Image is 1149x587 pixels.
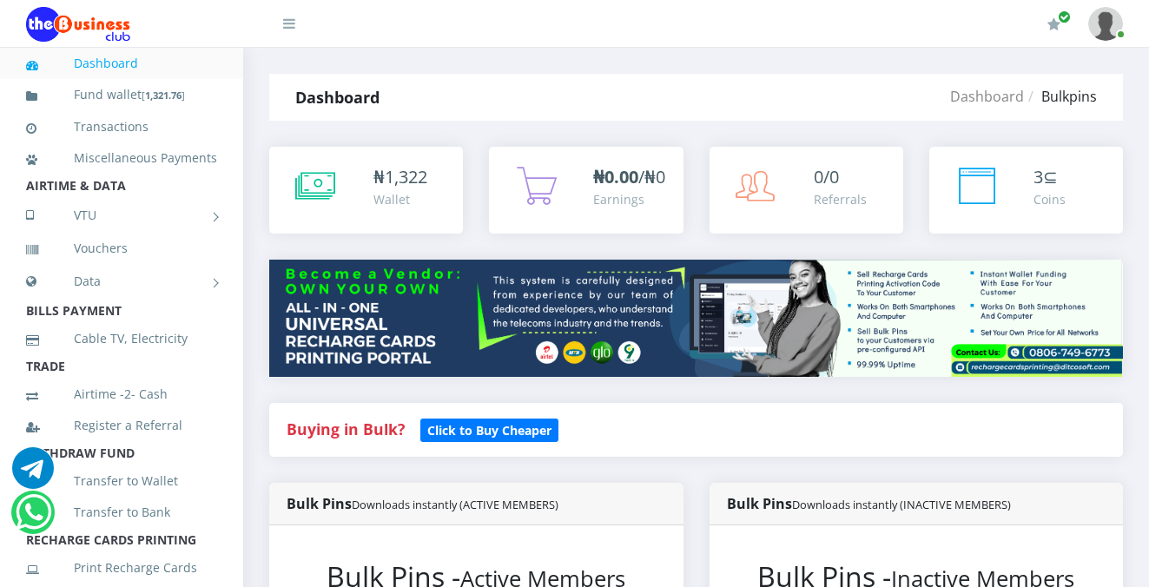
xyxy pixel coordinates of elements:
a: Register a Referral [26,406,217,445]
img: Logo [26,7,130,42]
span: 3 [1033,165,1043,188]
a: Chat for support [12,460,54,489]
b: ₦0.00 [593,165,638,188]
span: 1,322 [385,165,427,188]
b: Click to Buy Cheaper [427,422,551,439]
a: ₦1,322 Wallet [269,147,463,234]
a: VTU [26,194,217,237]
div: Coins [1033,190,1066,208]
span: Renew/Upgrade Subscription [1058,10,1071,23]
a: Data [26,260,217,303]
small: Downloads instantly (INACTIVE MEMBERS) [792,497,1011,512]
div: ₦ [373,164,427,190]
small: [ ] [142,89,185,102]
strong: Dashboard [295,87,380,108]
a: Transfer to Wallet [26,461,217,501]
a: Miscellaneous Payments [26,138,217,178]
a: Click to Buy Cheaper [420,419,558,439]
a: Chat for support [16,505,51,533]
img: User [1088,7,1123,41]
a: ₦0.00/₦0 Earnings [489,147,683,234]
div: Wallet [373,190,427,208]
i: Renew/Upgrade Subscription [1047,17,1060,31]
li: Bulkpins [1024,86,1097,107]
a: 0/0 Referrals [710,147,903,234]
span: /₦0 [593,165,665,188]
div: Referrals [814,190,867,208]
a: Dashboard [950,87,1024,106]
a: Vouchers [26,228,217,268]
strong: Bulk Pins [287,494,558,513]
a: Dashboard [26,43,217,83]
strong: Buying in Bulk? [287,419,405,439]
img: multitenant_rcp.png [269,260,1123,377]
a: Cable TV, Electricity [26,319,217,359]
span: 0/0 [814,165,839,188]
a: Transfer to Bank [26,492,217,532]
b: 1,321.76 [145,89,182,102]
div: ⊆ [1033,164,1066,190]
a: Transactions [26,107,217,147]
a: Airtime -2- Cash [26,374,217,414]
a: Fund wallet[1,321.76] [26,75,217,115]
strong: Bulk Pins [727,494,1011,513]
small: Downloads instantly (ACTIVE MEMBERS) [352,497,558,512]
div: Earnings [593,190,665,208]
